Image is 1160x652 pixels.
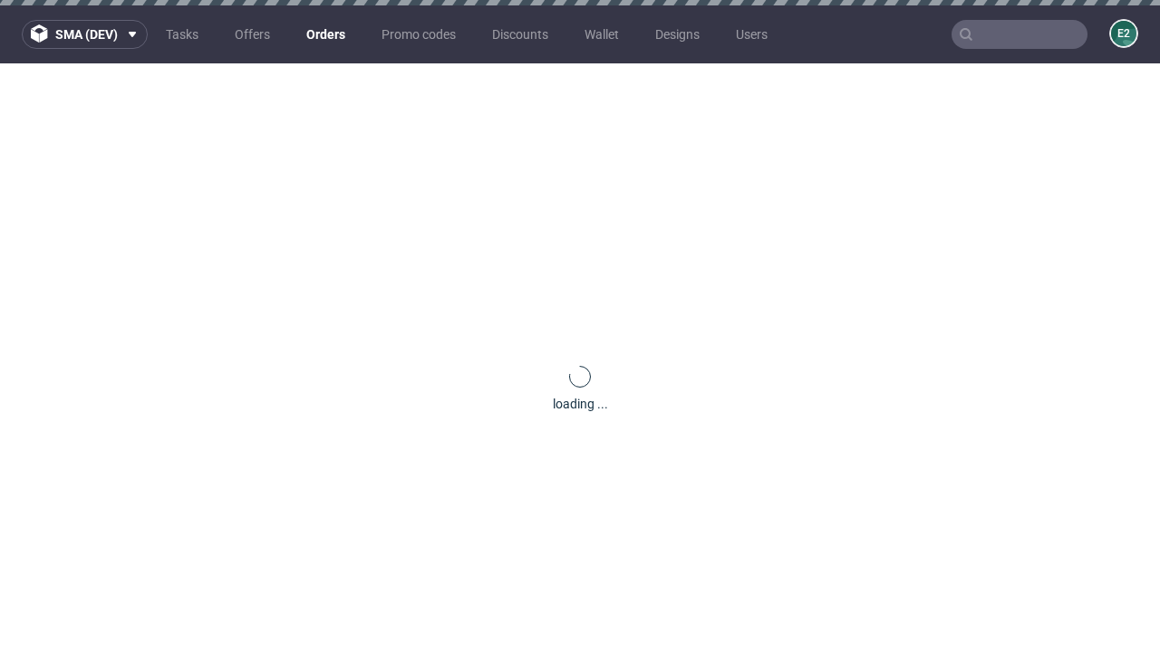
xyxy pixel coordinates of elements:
a: Users [725,20,778,49]
a: Tasks [155,20,209,49]
a: Orders [295,20,356,49]
a: Offers [224,20,281,49]
a: Promo codes [371,20,467,49]
figcaption: e2 [1111,21,1136,46]
a: Designs [644,20,710,49]
a: Wallet [574,20,630,49]
button: sma (dev) [22,20,148,49]
div: loading ... [553,395,608,413]
a: Discounts [481,20,559,49]
span: sma (dev) [55,28,118,41]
